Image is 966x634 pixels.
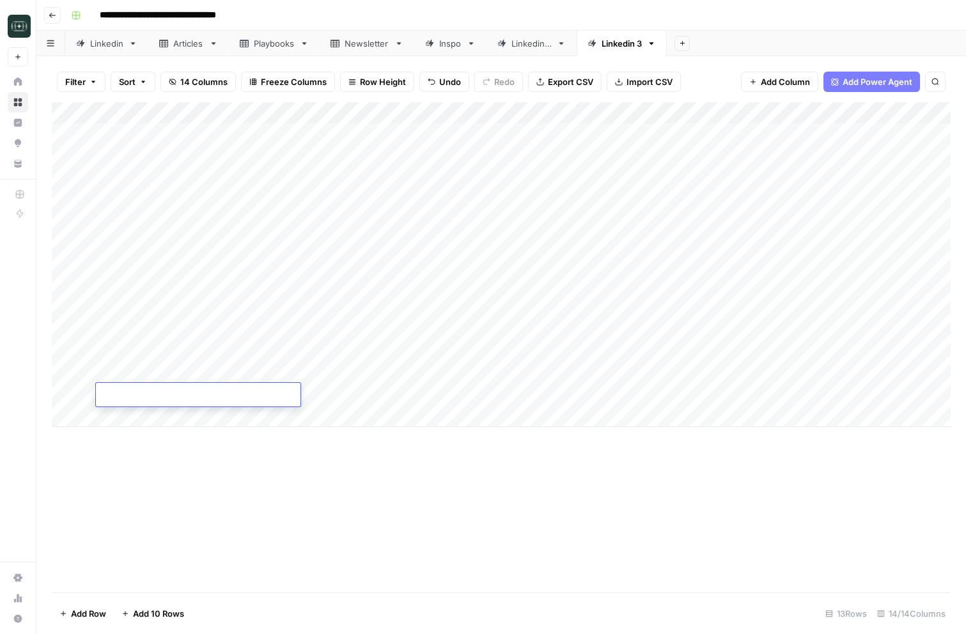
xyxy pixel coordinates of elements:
span: Add Power Agent [843,75,912,88]
button: Help + Support [8,608,28,629]
span: Add Row [71,607,106,620]
a: Linkedin 3 [577,31,667,56]
a: Linkedin 2 [487,31,577,56]
a: Home [8,72,28,92]
span: Row Height [360,75,406,88]
button: Undo [419,72,469,92]
span: Add Column [761,75,810,88]
button: Workspace: Catalyst [8,10,28,42]
a: Browse [8,92,28,112]
button: Add Row [52,603,114,624]
button: Filter [57,72,105,92]
span: Sort [119,75,136,88]
button: Import CSV [607,72,681,92]
a: Opportunities [8,133,28,153]
button: Sort [111,72,155,92]
span: Freeze Columns [261,75,327,88]
button: Freeze Columns [241,72,335,92]
img: Catalyst Logo [8,15,31,38]
button: Export CSV [528,72,602,92]
div: 13 Rows [820,603,872,624]
span: Redo [494,75,515,88]
button: Redo [474,72,523,92]
button: Add Column [741,72,818,92]
a: Settings [8,568,28,588]
div: Linkedin 2 [511,37,552,50]
div: Linkedin [90,37,123,50]
button: Add Power Agent [823,72,920,92]
a: Insights [8,112,28,133]
span: Filter [65,75,86,88]
span: Export CSV [548,75,593,88]
a: Linkedin [65,31,148,56]
div: 14/14 Columns [872,603,951,624]
span: Import CSV [627,75,673,88]
span: 14 Columns [180,75,228,88]
a: Newsletter [320,31,414,56]
div: Newsletter [345,37,389,50]
a: Inspo [414,31,487,56]
div: Linkedin 3 [602,37,642,50]
span: Add 10 Rows [133,607,184,620]
div: Inspo [439,37,462,50]
button: 14 Columns [160,72,236,92]
a: Playbooks [229,31,320,56]
div: Articles [173,37,204,50]
button: Add 10 Rows [114,603,192,624]
a: Usage [8,588,28,608]
button: Row Height [340,72,414,92]
div: Playbooks [254,37,295,50]
span: Undo [439,75,461,88]
a: Articles [148,31,229,56]
a: Your Data [8,153,28,174]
